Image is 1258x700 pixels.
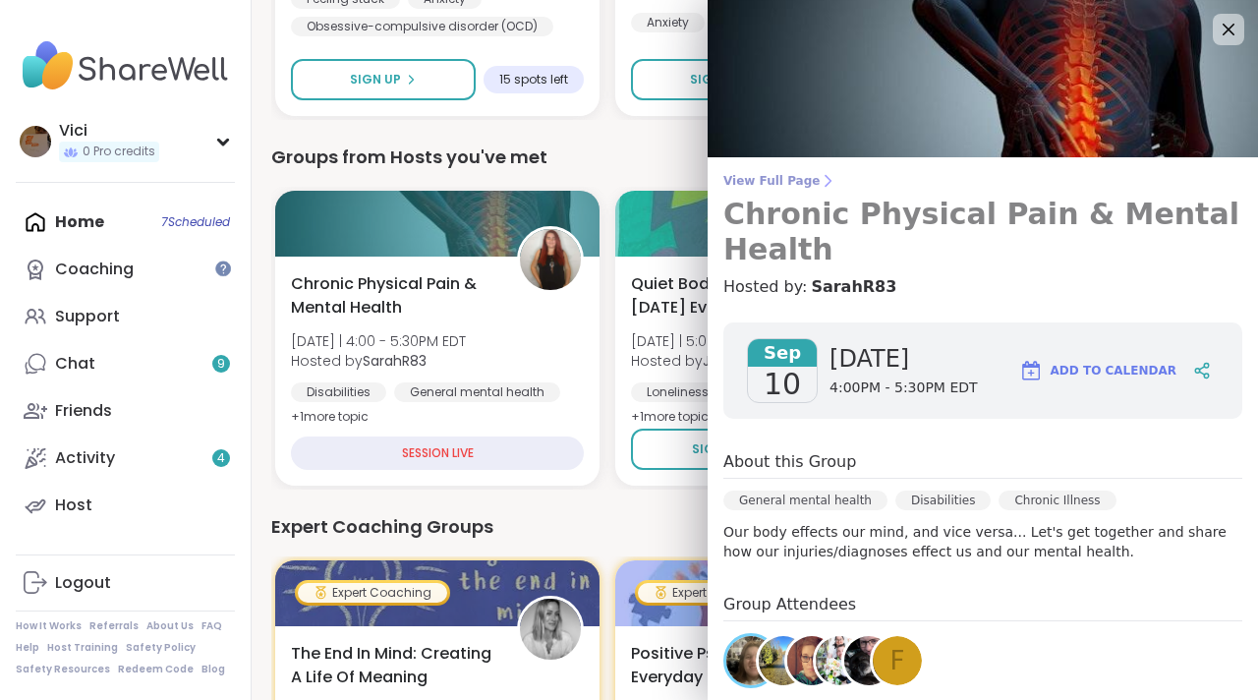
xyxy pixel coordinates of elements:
button: Sign Up [291,59,476,100]
span: 4:00PM - 5:30PM EDT [829,379,978,398]
a: About Us [146,619,194,633]
div: Obsessive-compulsive disorder (OCD) [291,17,553,36]
span: 15 spots left [499,72,568,87]
img: alixtingle [520,599,581,660]
div: Support [55,306,120,327]
div: Expert Coaching [298,583,447,603]
img: ShareWell Logomark [1019,359,1043,382]
a: Help [16,641,39,655]
span: [DATE] | 4:00 - 5:30PM EDT [291,331,466,351]
a: Host Training [47,641,118,655]
b: SarahR83 [363,351,427,371]
span: 10 [764,367,801,402]
div: Coaching [55,259,134,280]
div: Activity [55,447,115,469]
span: [DATE] | 5:00 - 6:30PM EDT [631,331,868,351]
button: Add to Calendar [1010,347,1185,394]
a: FAQ [201,619,222,633]
span: [DATE] [829,343,978,375]
span: View Full Page [723,173,1242,189]
span: Sign Up [350,71,401,88]
a: AliciaMarie [723,633,778,688]
div: Chat [55,353,95,375]
div: Expert Coaching [638,583,787,603]
a: Laurie_Ru [841,633,896,688]
span: Hosted by [291,351,466,371]
a: Coaching [16,246,235,293]
a: Redeem Code [118,663,194,676]
div: Chronic Illness [999,491,1115,510]
div: Vici [59,120,159,142]
span: 0 Pro credits [83,144,155,160]
div: Groups from Hosts you've met [271,144,1230,171]
a: Safety Resources [16,663,110,676]
a: Logout [16,559,235,607]
img: Vici [20,126,51,157]
img: AliciaMarie [726,636,775,685]
h4: Hosted by: [723,275,1242,299]
h4: About this Group [723,450,856,474]
img: Laurie_Ru [844,636,893,685]
span: Hosted by [631,351,868,371]
img: HeatherCM24 [787,636,836,685]
span: Chronic Physical Pain & Mental Health [291,272,495,320]
img: SarahR83 [520,229,581,290]
span: 9 [217,356,225,373]
b: Jill_LadyOfTheMountain [703,351,868,371]
a: HeatherCM24 [784,633,839,688]
div: Disabilities [291,382,386,402]
a: View Full PageChronic Physical Pain & Mental Health [723,173,1242,267]
div: Loneliness [631,382,724,402]
img: Jessiegirl0719 [816,636,865,685]
div: Logout [55,572,111,594]
p: Our body effects our mind, and vice versa... Let's get together and share how our injuries/diagno... [723,522,1242,561]
a: Support [16,293,235,340]
iframe: Spotlight [215,261,231,276]
a: Activity4 [16,435,235,482]
div: General mental health [394,382,560,402]
a: Jessiegirl0719 [813,633,868,688]
a: f [870,633,925,688]
a: Blog [201,663,225,676]
a: Friends [16,387,235,435]
a: GordonJD [756,633,811,688]
img: ShareWell Nav Logo [16,31,235,100]
div: Friends [55,400,112,422]
a: Safety Policy [126,641,196,655]
span: Sign Up [692,440,743,458]
div: Disabilities [895,491,991,510]
a: SarahR83 [811,275,896,299]
span: f [890,642,905,680]
span: Sign Up [690,71,741,88]
div: Expert Coaching Groups [271,513,1230,541]
div: Anxiety [631,13,705,32]
div: General mental health [723,491,887,510]
a: Host [16,482,235,529]
div: SESSION LIVE [291,437,584,470]
div: Host [55,495,92,516]
a: Referrals [89,619,139,633]
span: The End In Mind: Creating A Life Of Meaning [291,642,495,689]
button: Sign Up [631,59,816,100]
button: Sign Up [631,429,820,470]
img: GordonJD [759,636,808,685]
h3: Chronic Physical Pain & Mental Health [723,197,1242,267]
span: Positive Psychology for Everyday Happiness [631,642,835,689]
span: Add to Calendar [1051,362,1176,379]
h4: Group Attendees [723,593,1242,621]
span: Quiet Body Doubling -[DATE] Evening [631,272,835,320]
a: How It Works [16,619,82,633]
span: Sep [748,339,817,367]
span: 4 [217,450,225,467]
a: Chat9 [16,340,235,387]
